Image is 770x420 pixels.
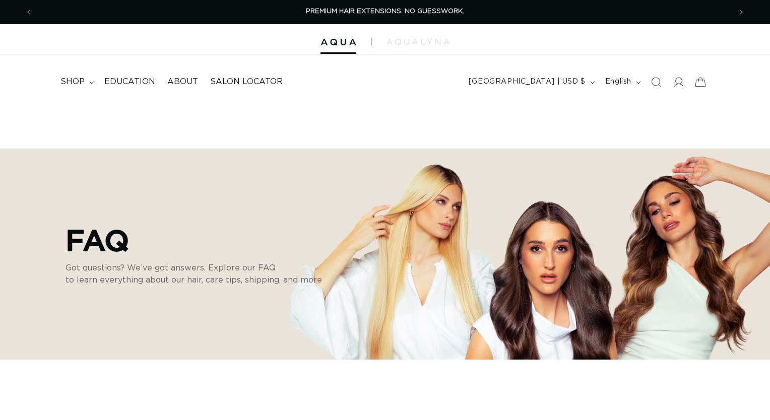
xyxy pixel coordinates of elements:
[54,71,98,93] summary: shop
[98,71,161,93] a: Education
[18,3,40,22] button: Previous announcement
[645,71,667,93] summary: Search
[161,71,204,93] a: About
[469,77,586,87] span: [GEOGRAPHIC_DATA] | USD $
[306,8,464,15] span: PREMIUM HAIR EXTENSIONS. NO GUESSWORK.
[320,39,356,46] img: Aqua Hair Extensions
[104,77,155,87] span: Education
[60,77,85,87] span: shop
[605,77,631,87] span: English
[167,77,198,87] span: About
[204,71,289,93] a: Salon Locator
[66,223,322,257] p: faq
[463,73,599,92] button: [GEOGRAPHIC_DATA] | USD $
[387,39,450,45] img: aqualyna.com
[210,77,283,87] span: Salon Locator
[730,3,752,22] button: Next announcement
[66,262,322,286] p: Got questions? We’ve got answers. Explore our FAQ to learn everything about our hair, care tips, ...
[599,73,645,92] button: English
